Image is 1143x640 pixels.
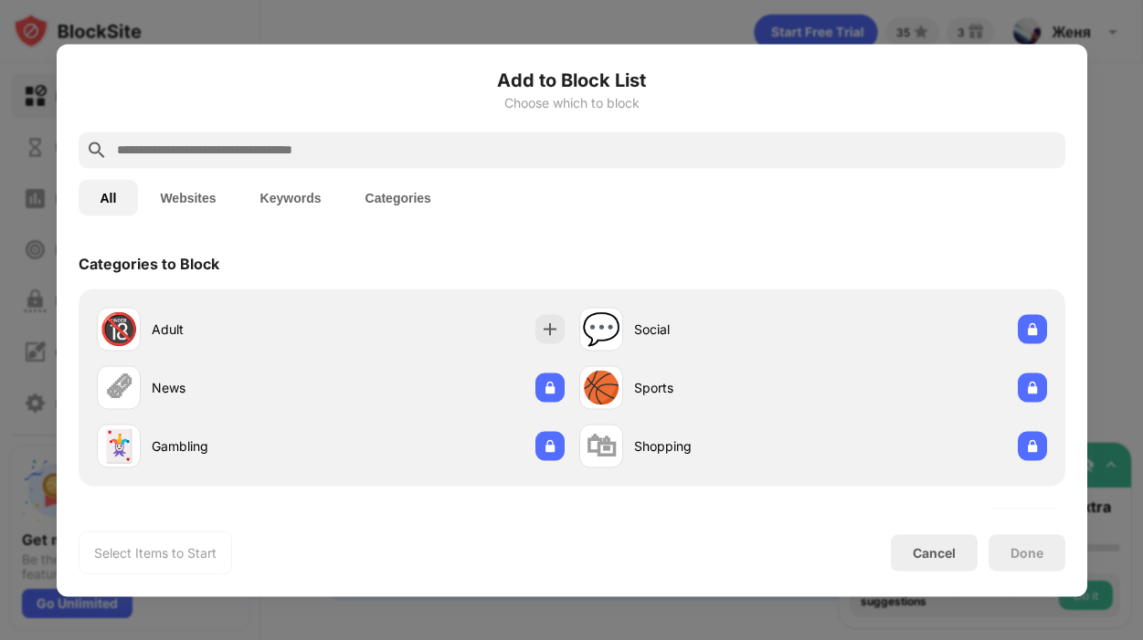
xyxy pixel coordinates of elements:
div: Adult [152,320,331,339]
div: 🃏 [100,427,138,465]
div: 🔞 [100,310,138,348]
button: All [79,179,139,215]
div: Select Items to Start [94,543,217,561]
div: 💬 [582,310,620,348]
div: Social [634,320,813,339]
div: Sports [634,378,813,397]
div: Choose which to block [79,95,1065,110]
div: 🗞 [103,369,134,406]
button: Keywords [238,179,344,215]
div: Cancel [913,545,956,561]
div: Shopping [634,436,813,456]
div: 🛍 [586,427,617,465]
button: Websites [138,179,238,215]
div: Done [1011,545,1043,560]
img: search.svg [86,139,108,161]
div: Gambling [152,436,331,456]
div: Categories to Block [79,254,219,272]
button: Categories [344,179,453,215]
div: News [152,378,331,397]
div: 🏀 [582,369,620,406]
h6: Add to Block List [79,66,1065,93]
